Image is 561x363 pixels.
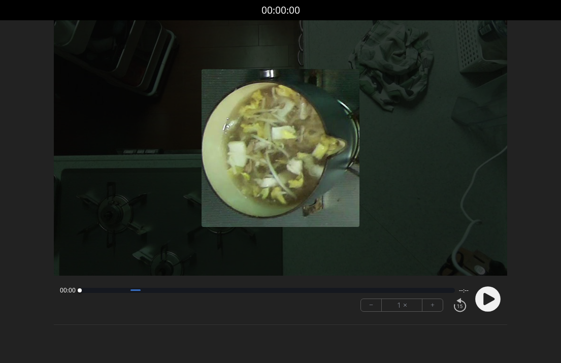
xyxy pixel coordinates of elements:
[382,299,422,311] div: 1 ×
[422,299,443,311] button: +
[361,299,382,311] button: −
[60,286,76,294] span: 00:00
[202,69,359,227] img: Poster Image
[459,286,469,294] span: --:--
[261,3,300,18] a: 00:00:00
